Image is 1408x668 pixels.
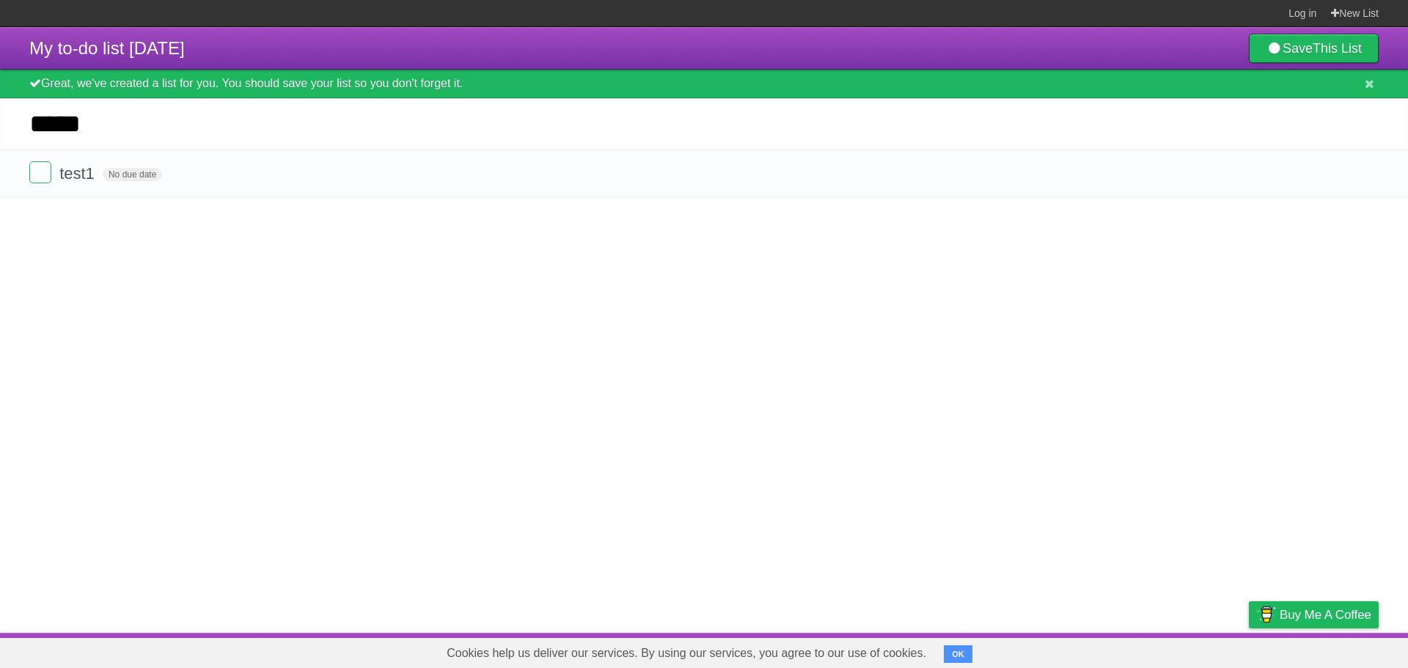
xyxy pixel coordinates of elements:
[1054,636,1085,664] a: About
[103,168,162,181] span: No due date
[432,639,941,668] span: Cookies help us deliver our services. By using our services, you agree to our use of cookies.
[1286,636,1379,664] a: Suggest a feature
[1102,636,1162,664] a: Developers
[1230,636,1268,664] a: Privacy
[1249,34,1379,63] a: SaveThis List
[59,164,98,183] span: test1
[29,38,185,58] span: My to-do list [DATE]
[1249,601,1379,628] a: Buy me a coffee
[1256,602,1276,627] img: Buy me a coffee
[29,161,51,183] label: Done
[1280,602,1371,628] span: Buy me a coffee
[1313,41,1362,56] b: This List
[944,645,972,663] button: OK
[1180,636,1212,664] a: Terms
